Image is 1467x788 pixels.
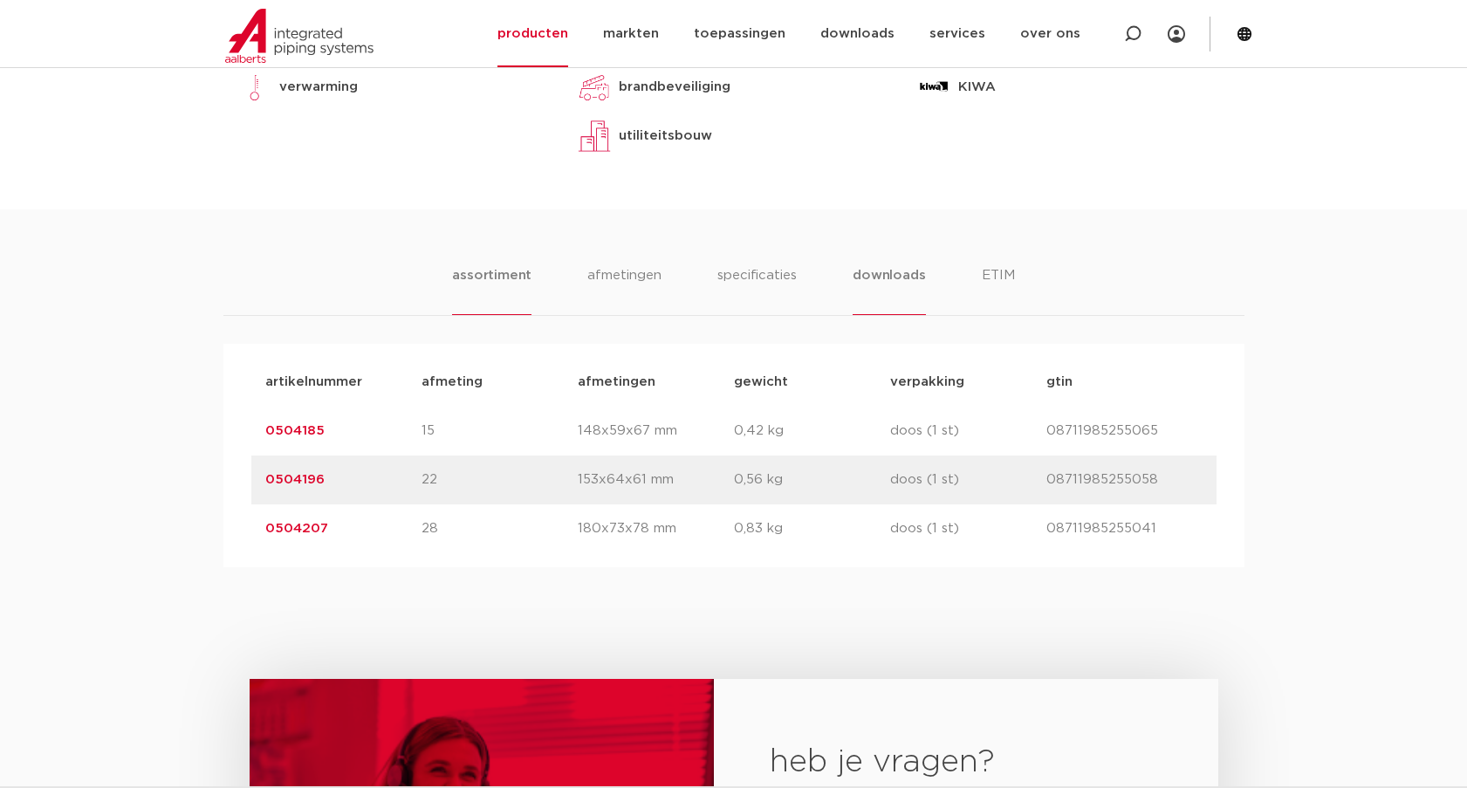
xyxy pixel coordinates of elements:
[422,372,578,393] p: afmeting
[578,518,734,539] p: 180x73x78 mm
[916,70,951,105] img: KIWA
[853,265,925,315] li: downloads
[578,372,734,393] p: afmetingen
[265,372,422,393] p: artikelnummer
[619,126,712,147] p: utiliteitsbouw
[1046,372,1203,393] p: gtin
[890,518,1046,539] p: doos (1 st)
[890,421,1046,442] p: doos (1 st)
[734,421,890,442] p: 0,42 kg
[770,742,1162,784] h2: heb je vragen?
[982,265,1015,315] li: ETIM
[265,522,328,535] a: 0504207
[734,372,890,393] p: gewicht
[422,518,578,539] p: 28
[734,469,890,490] p: 0,56 kg
[577,70,612,105] img: brandbeveiliging
[1046,421,1203,442] p: 08711985255065
[890,469,1046,490] p: doos (1 st)
[265,473,325,486] a: 0504196
[422,421,578,442] p: 15
[734,518,890,539] p: 0,83 kg
[717,265,797,315] li: specificaties
[279,77,358,98] p: verwarming
[587,265,662,315] li: afmetingen
[890,372,1046,393] p: verpakking
[452,265,531,315] li: assortiment
[1046,518,1203,539] p: 08711985255041
[958,77,996,98] p: KIWA
[578,421,734,442] p: 148x59x67 mm
[619,77,730,98] p: brandbeveiliging
[577,119,612,154] img: utiliteitsbouw
[578,469,734,490] p: 153x64x61 mm
[265,424,325,437] a: 0504185
[237,70,272,105] img: verwarming
[422,469,578,490] p: 22
[1046,469,1203,490] p: 08711985255058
